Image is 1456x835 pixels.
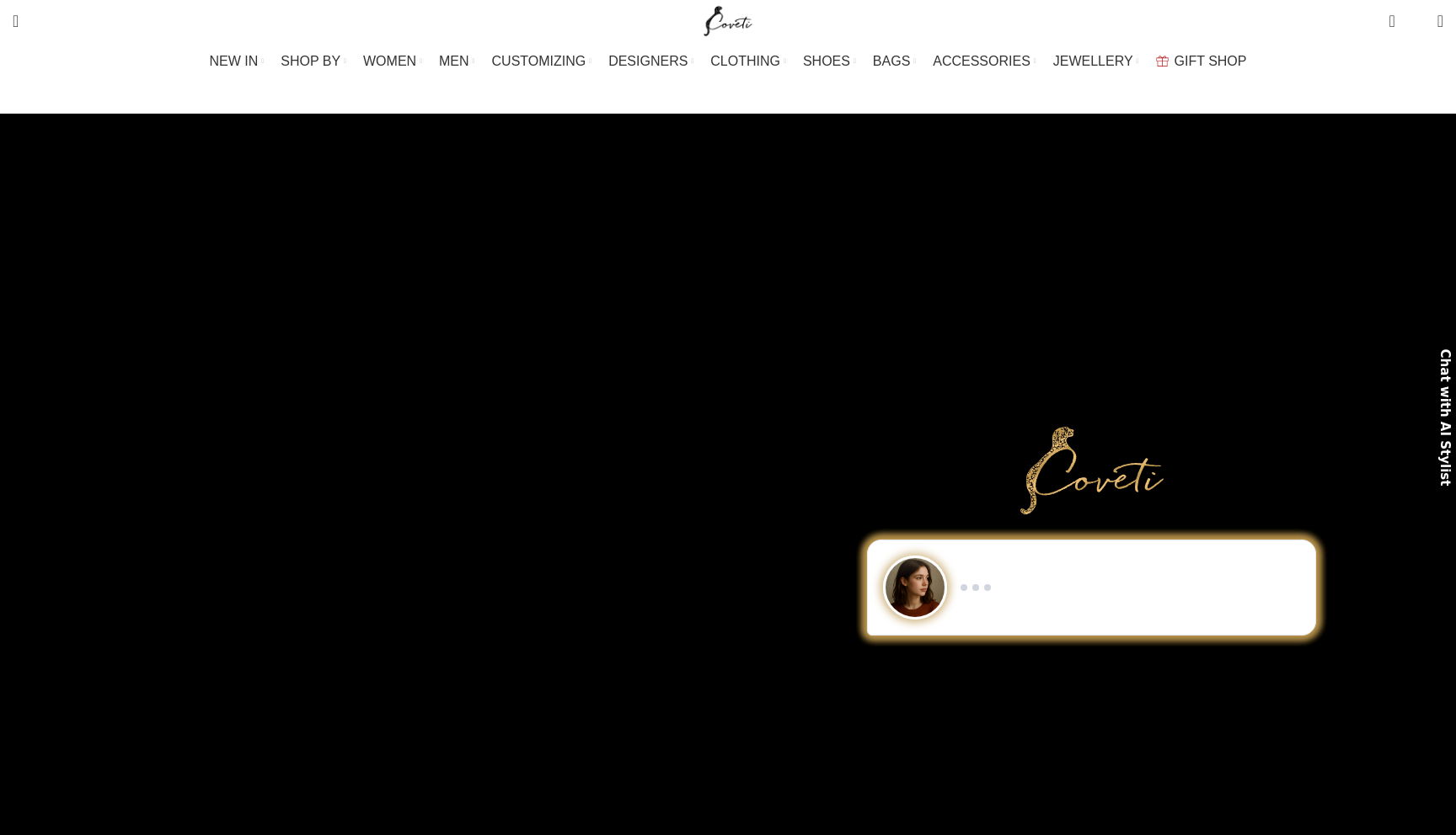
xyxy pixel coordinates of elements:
span: 0 [1390,8,1403,21]
div: Chat to Shop demo [749,540,1435,636]
img: Primary Gold [1020,427,1164,514]
span: SHOP BY [281,53,340,69]
span: GIFT SHOP [1175,53,1247,69]
span: SHOES [803,53,850,69]
a: NEW IN [210,45,265,78]
div: My Wishlist [1408,4,1425,38]
a: 0 [1380,4,1403,38]
div: Main navigation [4,45,1452,78]
span: WOMEN [363,53,416,69]
a: WOMEN [363,45,422,78]
span: NEW IN [210,53,259,69]
a: CLOTHING [710,45,786,78]
a: BAGS [873,45,916,78]
a: CUSTOMIZING [492,45,592,78]
span: 0 [1411,17,1424,29]
span: DESIGNERS [608,53,688,69]
span: CLOTHING [710,53,780,69]
span: ACCESSORIES [933,53,1030,69]
img: GiftBag [1156,56,1169,66]
a: DESIGNERS [608,45,693,78]
span: JEWELLERY [1053,53,1133,69]
a: JEWELLERY [1053,45,1139,78]
a: Site logo [700,13,757,27]
a: SHOP BY [281,45,346,78]
span: CUSTOMIZING [492,53,586,69]
a: SHOES [803,45,856,78]
span: MEN [439,53,469,69]
a: GIFT SHOP [1156,45,1247,78]
a: Search [4,4,27,38]
a: MEN [439,45,474,78]
a: ACCESSORIES [933,45,1036,78]
span: BAGS [873,53,910,69]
